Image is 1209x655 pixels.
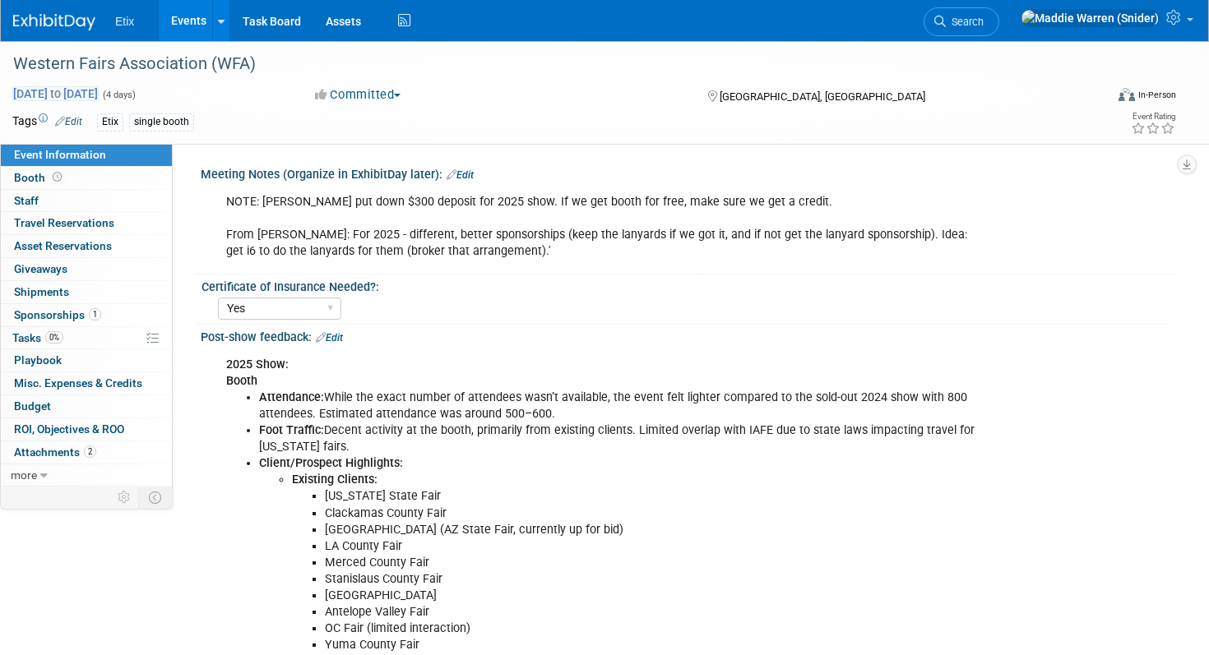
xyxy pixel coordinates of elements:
[14,148,106,161] span: Event Information
[14,285,69,298] span: Shipments
[1,190,172,212] a: Staff
[14,308,101,321] span: Sponsorships
[89,308,101,321] span: 1
[325,604,979,620] li: Antelope Valley Fair
[720,90,925,103] span: [GEOGRAPHIC_DATA], [GEOGRAPHIC_DATA]
[325,637,979,653] li: Yuma County Fair
[14,239,112,252] span: Asset Reservations
[14,262,67,275] span: Giveaways
[1131,113,1175,121] div: Event Rating
[201,325,1176,346] div: Post-show feedback:
[1021,9,1160,27] img: Maddie Warren (Snider)
[325,555,979,571] li: Merced County Fair
[259,390,979,422] li: While the exact number of attendees wasn’t available, the event felt lighter compared to the sold...
[14,171,65,184] span: Booth
[201,162,1176,183] div: Meeting Notes (Organize in ExhibitDay later):
[55,116,82,127] a: Edit
[316,332,343,344] a: Edit
[1,235,172,257] a: Asset Reservations
[1,258,172,280] a: Giveaways
[14,445,96,459] span: Attachments
[7,49,1077,79] div: Western Fairs Association (WFA)
[1,349,172,371] a: Playbook
[13,14,95,30] img: ExhibitDay
[49,171,65,183] span: Booth not reserved yet
[325,522,979,538] li: [GEOGRAPHIC_DATA] (AZ State Fair, currently up for bid)
[259,456,403,470] b: Client/Prospect Highlights:
[1,212,172,234] a: Travel Reservations
[1,281,172,303] a: Shipments
[309,86,407,104] button: Committed
[14,216,114,229] span: Travel Reservations
[1,304,172,326] a: Sponsorships1
[110,487,139,508] td: Personalize Event Tab Strip
[292,473,378,487] b: Existing Clients:
[1003,85,1176,110] div: Event Format
[259,422,979,455] li: Decent activity at the booth, primarily from existing clients. Limited overlap with IAFE due to s...
[924,7,999,36] a: Search
[101,90,136,100] span: (4 days)
[325,571,979,588] li: Stanislaus County Fair
[325,620,979,637] li: OC Fair (limited interaction)
[97,113,123,131] div: Etix
[45,331,63,344] span: 0%
[201,274,1169,295] div: Certificate of Insurance Needed?:
[1,372,172,394] a: Misc. Expenses & Credits
[115,15,134,28] span: Etix
[447,169,474,181] a: Edit
[84,445,96,458] span: 2
[12,331,63,344] span: Tasks
[139,487,173,508] td: Toggle Event Tabs
[946,16,984,28] span: Search
[14,353,62,367] span: Playbook
[1137,89,1176,101] div: In-Person
[215,186,989,268] div: NOTE: [PERSON_NAME] put down $300 deposit for 2025 show. If we get booth for free, make sure we g...
[226,357,289,371] b: 2025 Show:
[1,144,172,166] a: Event Information
[325,488,979,505] li: [US_STATE] State Fair
[1,327,172,349] a: Tasks0%
[1,464,172,487] a: more
[1,418,172,441] a: ROI, Objectives & ROO
[12,113,82,131] td: Tags
[14,194,39,207] span: Staff
[11,468,37,482] span: more
[259,390,324,404] b: Attendance:
[12,86,99,101] span: [DATE] [DATE]
[48,87,63,100] span: to
[1,395,172,417] a: Budget
[1119,88,1135,101] img: Format-Inperson.png
[1,441,172,464] a: Attachments2
[325,538,979,555] li: LA County Fair
[1,167,172,189] a: Booth
[129,113,194,131] div: single booth
[325,505,979,522] li: Clackamas County Fair
[226,374,257,388] b: Booth
[14,399,51,413] span: Budget
[259,423,324,437] b: Foot Traffic:
[14,422,124,436] span: ROI, Objectives & ROO
[14,376,142,390] span: Misc. Expenses & Credits
[325,588,979,604] li: [GEOGRAPHIC_DATA]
